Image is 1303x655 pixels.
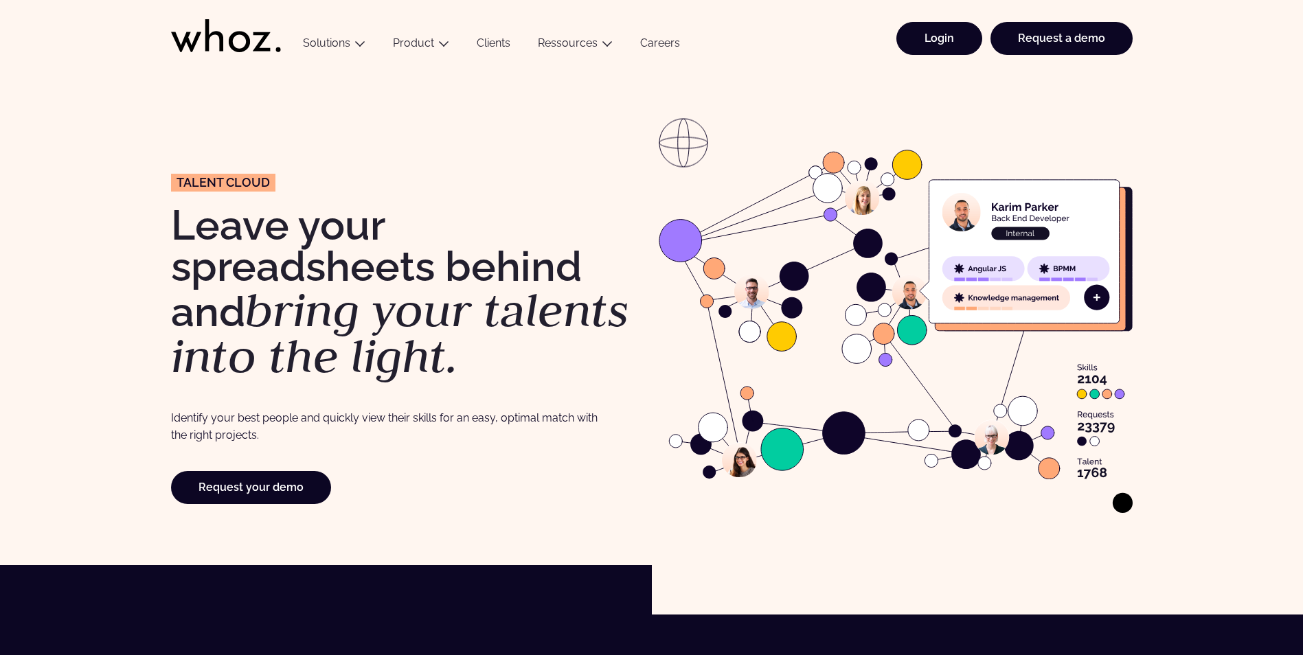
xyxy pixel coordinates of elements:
button: Product [379,36,463,55]
a: Ressources [538,36,598,49]
iframe: Chatbot [1212,564,1284,636]
a: Request your demo [171,471,331,504]
a: Clients [463,36,524,55]
em: bring your talents into the light. [171,279,629,387]
button: Ressources [524,36,626,55]
h1: Leave your spreadsheets behind and [171,205,645,380]
a: Request a demo [990,22,1133,55]
a: Careers [626,36,694,55]
button: Solutions [289,36,379,55]
a: Login [896,22,982,55]
a: Product [393,36,434,49]
p: Identify your best people and quickly view their skills for an easy, optimal match with the right... [171,409,598,444]
span: Talent Cloud [177,176,270,189]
